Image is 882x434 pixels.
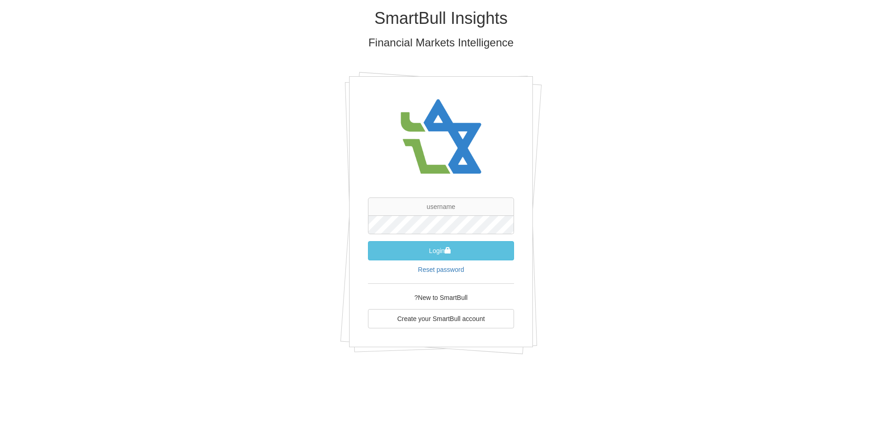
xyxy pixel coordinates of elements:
a: Reset password [418,266,464,273]
button: Login [368,241,514,260]
input: username [368,197,514,216]
h3: Financial Markets Intelligence [172,37,710,49]
h1: SmartBull Insights [172,9,710,28]
img: avatar [395,90,487,184]
a: Create your SmartBull account [368,309,514,328]
span: New to SmartBull? [414,294,468,301]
